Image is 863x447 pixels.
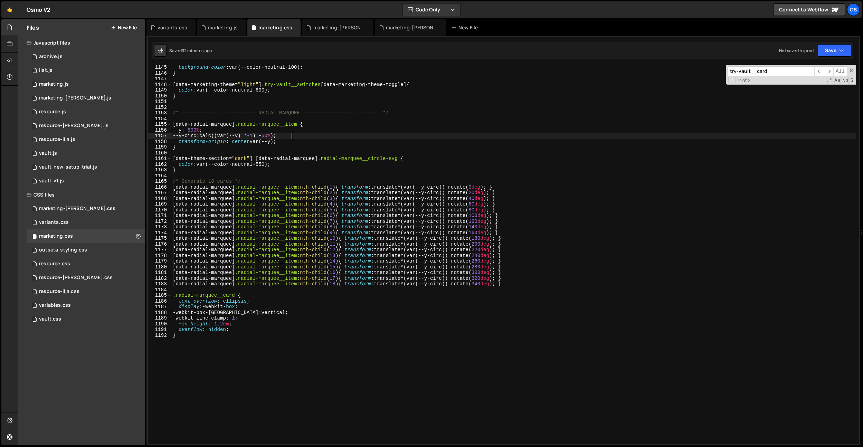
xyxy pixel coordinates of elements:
div: 1148 [148,82,171,88]
div: 1162 [148,162,171,168]
div: vault.js [39,150,57,156]
div: 1159 [148,144,171,150]
div: 1175 [148,236,171,241]
div: resource-ilja.css [39,288,79,295]
div: 1160 [148,150,171,156]
div: 1191 [148,327,171,333]
div: 32 minutes ago [182,48,212,54]
div: Not saved to prod [779,48,814,54]
span: 2 of 2 [736,78,753,84]
div: vault-new-setup-trial.js [39,164,97,170]
div: resource.css [39,261,70,267]
div: 1169 [148,201,171,207]
div: archive.js [39,54,63,60]
div: 1157 [148,133,171,139]
div: 16596/45424.js [27,91,145,105]
div: 16596/46194.js [27,119,145,133]
div: 16596/45133.js [27,146,145,160]
div: 1151 [148,99,171,105]
div: 1188 [148,310,171,316]
div: 16596/46195.js [27,133,145,146]
div: marketing.css [39,233,73,239]
div: CSS files [18,188,145,202]
div: 16596/46284.css [27,202,145,216]
div: 16596/45446.css [27,229,145,243]
div: variants.css [39,219,69,226]
div: 1158 [148,139,171,145]
div: 1182 [148,276,171,282]
div: marketing-[PERSON_NAME].css [39,206,115,212]
div: list.js [39,67,53,74]
div: 16596/46183.js [27,105,145,119]
div: 1147 [148,76,171,82]
div: 1184 [148,287,171,293]
div: 16596/45132.js [27,174,145,188]
a: Os [847,3,860,16]
div: 1155 [148,122,171,127]
div: variants.css [158,24,187,31]
div: 1181 [148,270,171,276]
div: 1178 [148,253,171,259]
div: 16596/46199.css [27,257,145,271]
div: 1186 [148,298,171,304]
div: 1177 [148,247,171,253]
span: Search In Selection [850,77,854,84]
div: 1183 [148,281,171,287]
div: New File [452,24,481,31]
button: Save [818,44,851,57]
div: marketing.js [39,81,69,87]
div: resource-ilja.js [39,136,75,143]
span: Toggle Replace mode [728,77,736,84]
div: 1173 [148,224,171,230]
a: Connect to Webflow [773,3,845,16]
input: Search for [728,66,814,76]
div: 1167 [148,190,171,196]
div: 16596/45151.js [27,64,145,77]
div: 1161 [148,156,171,162]
div: 1163 [148,167,171,173]
div: 1165 [148,179,171,184]
button: New File [111,25,137,30]
div: 1156 [148,127,171,133]
div: 16596/46196.css [27,271,145,285]
span: ​ [824,66,834,76]
div: marketing.css [258,24,292,31]
div: 1149 [148,87,171,93]
span: RegExp Search [826,77,833,84]
div: 1174 [148,230,171,236]
div: resource-[PERSON_NAME].css [39,275,113,281]
div: Saved [169,48,212,54]
div: 1154 [148,116,171,122]
div: vault.css [39,316,61,322]
div: vault-v1.js [39,178,64,184]
div: 1168 [148,196,171,202]
div: 1153 [148,110,171,116]
div: variables.css [39,302,71,308]
div: marketing-[PERSON_NAME].js [386,24,438,31]
div: 1170 [148,207,171,213]
div: 1145 [148,65,171,70]
div: Javascript files [18,36,145,50]
div: 1176 [148,241,171,247]
div: resource.js [39,109,66,115]
div: 1190 [148,321,171,327]
div: outseta-styling.css [39,247,87,253]
div: 16596/45152.js [27,160,145,174]
span: Whole Word Search [842,77,849,84]
div: 16596/45511.css [27,216,145,229]
div: 16596/46210.js [27,50,145,64]
div: 1179 [148,258,171,264]
span: CaseSensitive Search [834,77,841,84]
div: 16596/45422.js [27,77,145,91]
div: 1189 [148,315,171,321]
button: Code Only [402,3,461,16]
div: Osmo V2 [27,6,50,14]
a: 🤙 [1,1,18,18]
div: 1152 [148,105,171,111]
div: 1164 [148,173,171,179]
span: ​ [814,66,824,76]
div: resource-[PERSON_NAME].js [39,123,108,129]
span: Alt-Enter [833,66,847,76]
div: 16596/45154.css [27,298,145,312]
